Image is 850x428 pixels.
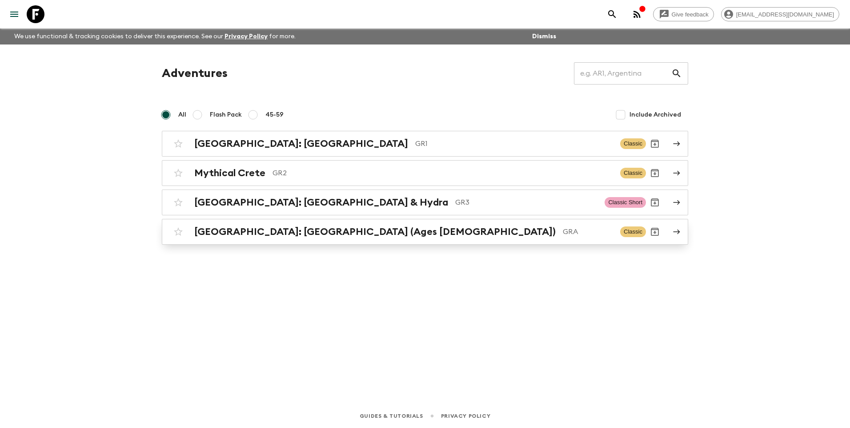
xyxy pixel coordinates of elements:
[162,190,688,215] a: [GEOGRAPHIC_DATA]: [GEOGRAPHIC_DATA] & HydraGR3Classic ShortArchive
[646,135,664,153] button: Archive
[721,7,839,21] div: [EMAIL_ADDRESS][DOMAIN_NAME]
[629,110,681,119] span: Include Archived
[603,5,621,23] button: search adventures
[620,168,646,178] span: Classic
[605,197,646,208] span: Classic Short
[194,226,556,238] h2: [GEOGRAPHIC_DATA]: [GEOGRAPHIC_DATA] (Ages [DEMOGRAPHIC_DATA])
[563,226,613,237] p: GRA
[210,110,242,119] span: Flash Pack
[415,138,613,149] p: GR1
[574,61,671,86] input: e.g. AR1, Argentina
[178,110,186,119] span: All
[653,7,714,21] a: Give feedback
[11,28,299,44] p: We use functional & tracking cookies to deliver this experience. See our for more.
[194,167,265,179] h2: Mythical Crete
[455,197,597,208] p: GR3
[620,226,646,237] span: Classic
[225,33,268,40] a: Privacy Policy
[731,11,839,18] span: [EMAIL_ADDRESS][DOMAIN_NAME]
[646,164,664,182] button: Archive
[5,5,23,23] button: menu
[162,65,228,82] h1: Adventures
[646,223,664,241] button: Archive
[265,110,284,119] span: 45-59
[530,30,558,43] button: Dismiss
[646,194,664,211] button: Archive
[194,138,408,149] h2: [GEOGRAPHIC_DATA]: [GEOGRAPHIC_DATA]
[162,160,688,186] a: Mythical CreteGR2ClassicArchive
[162,219,688,245] a: [GEOGRAPHIC_DATA]: [GEOGRAPHIC_DATA] (Ages [DEMOGRAPHIC_DATA])GRAClassicArchive
[162,131,688,157] a: [GEOGRAPHIC_DATA]: [GEOGRAPHIC_DATA]GR1ClassicArchive
[441,411,490,421] a: Privacy Policy
[667,11,714,18] span: Give feedback
[273,168,613,178] p: GR2
[620,138,646,149] span: Classic
[194,197,448,208] h2: [GEOGRAPHIC_DATA]: [GEOGRAPHIC_DATA] & Hydra
[360,411,423,421] a: Guides & Tutorials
